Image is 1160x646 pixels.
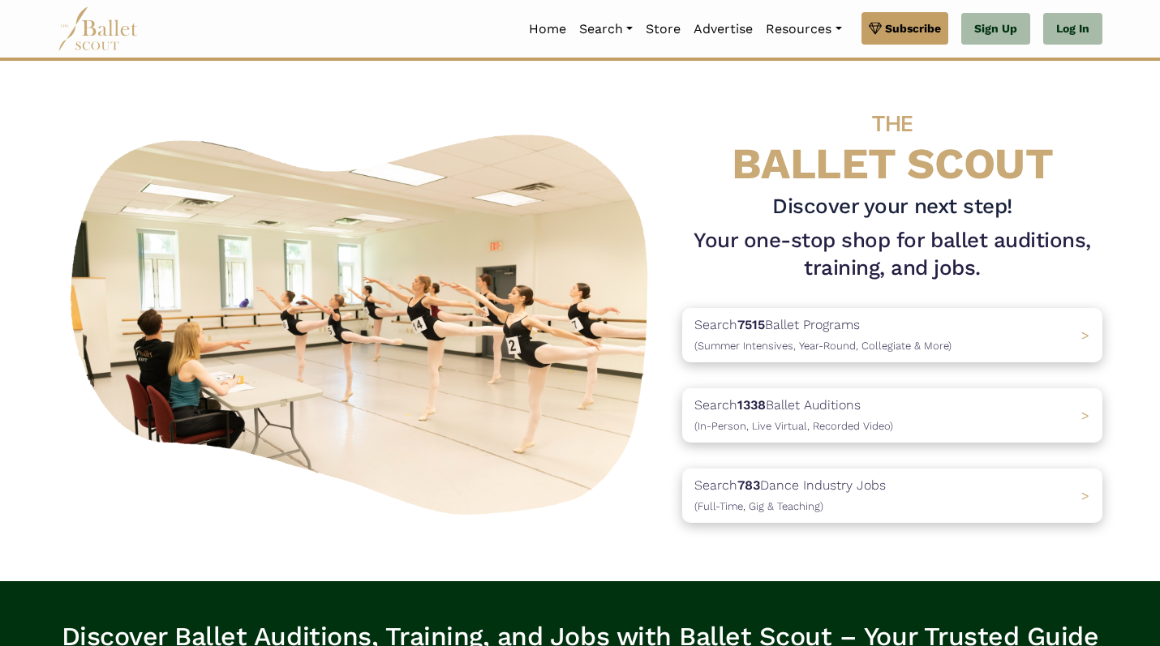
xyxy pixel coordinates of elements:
[694,314,952,356] p: Search Ballet Programs
[759,12,848,46] a: Resources
[694,395,893,436] p: Search Ballet Auditions
[961,13,1030,45] a: Sign Up
[682,308,1102,362] a: Search7515Ballet Programs(Summer Intensives, Year-Round, Collegiate & More)>
[573,12,639,46] a: Search
[1081,327,1089,343] span: >
[861,12,948,45] a: Subscribe
[694,420,893,432] span: (In-Person, Live Virtual, Recorded Video)
[737,477,760,493] b: 783
[1081,408,1089,423] span: >
[872,110,913,137] span: THE
[885,19,941,37] span: Subscribe
[694,340,952,352] span: (Summer Intensives, Year-Round, Collegiate & More)
[682,193,1102,220] h3: Discover your next step!
[639,12,687,46] a: Store
[682,93,1102,186] h4: BALLET SCOUT
[682,468,1102,523] a: Search783Dance Industry Jobs(Full-Time, Gig & Teaching) >
[737,397,766,413] b: 1338
[694,500,823,512] span: (Full-Time, Gig & Teaching)
[682,227,1102,282] h1: Your one-stop shop for ballet auditions, training, and jobs.
[1081,488,1089,503] span: >
[737,317,765,332] b: 7515
[58,117,669,524] img: A group of ballerinas talking to each other in a ballet studio
[869,19,882,37] img: gem.svg
[522,12,573,46] a: Home
[694,475,886,516] p: Search Dance Industry Jobs
[687,12,759,46] a: Advertise
[1043,13,1102,45] a: Log In
[682,388,1102,443] a: Search1338Ballet Auditions(In-Person, Live Virtual, Recorded Video) >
